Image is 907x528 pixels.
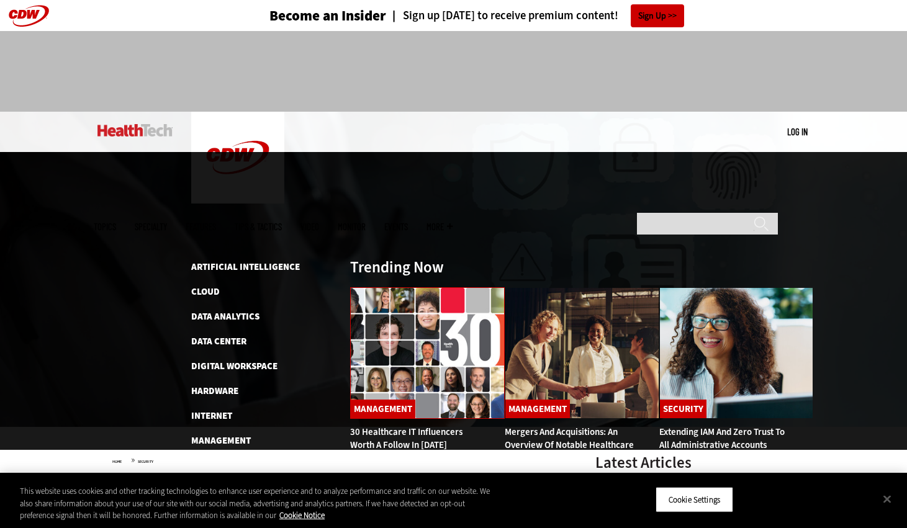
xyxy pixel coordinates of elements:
a: Data Analytics [191,310,259,323]
a: Cloud [191,285,220,298]
a: Security [660,400,706,418]
img: Home [191,112,284,204]
a: More information about your privacy [279,510,325,521]
a: Artificial Intelligence [191,261,300,273]
img: Home [97,124,173,136]
a: Internet [191,409,232,422]
h3: Become an Insider [269,9,386,23]
a: Data Center [191,335,246,347]
div: » [112,455,563,465]
img: collage of influencers [350,287,505,419]
div: This website uses cookies and other tracking technologies to enhance user experience and to analy... [20,485,499,522]
a: Security [137,472,178,485]
a: Digital Workspace [191,360,278,372]
iframe: advertisement [228,43,680,99]
a: Become an Insider [223,9,386,23]
a: Home [112,459,122,464]
img: business leaders shake hands in conference room [505,287,659,419]
a: Extending IAM and Zero Trust to All Administrative Accounts [659,426,785,451]
a: 30 Healthcare IT Influencers Worth a Follow in [DATE] [350,426,463,451]
a: Management [191,434,251,447]
a: Mergers and Acquisitions: An Overview of Notable Healthcare M&A Activity in [DATE] [505,426,634,464]
a: Management [351,400,415,418]
a: Management [505,400,570,418]
h3: Trending Now [350,259,444,275]
div: User menu [787,125,808,138]
a: Networking [191,459,248,472]
a: Hardware [191,385,238,397]
img: Administrative assistant [659,287,814,419]
a: Log in [787,126,808,137]
button: Close [873,485,901,512]
a: Sign Up [631,4,684,27]
button: Cookie Settings [656,486,733,512]
a: Sign up [DATE] to receive premium content! [386,10,618,22]
a: Security [138,459,153,464]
